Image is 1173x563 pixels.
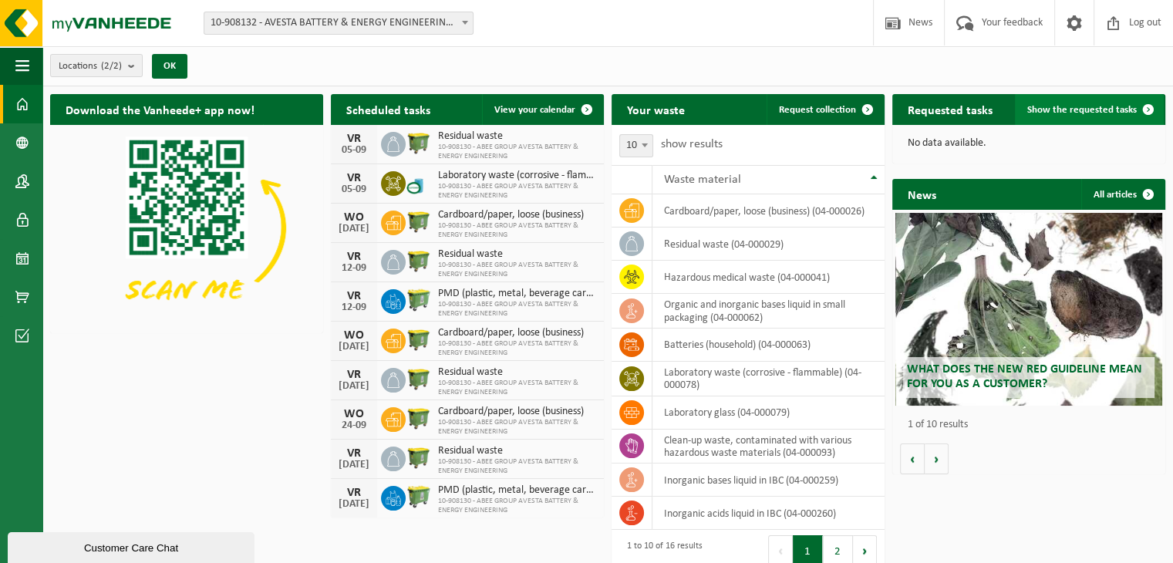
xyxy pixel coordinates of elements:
font: residual waste (04-000029) [664,238,784,250]
font: VR [347,133,361,145]
img: WB-1100-HPE-GN-51 [406,326,432,352]
font: [DATE] [339,341,369,352]
font: Cardboard/paper, loose (business) [438,406,584,417]
font: laboratory glass (04-000079) [664,407,790,419]
font: 1 to 10 of 16 results [627,541,703,551]
button: OK [152,54,187,79]
font: clean-up waste, contaminated with various hazardous waste materials (04-000093) [664,435,851,459]
font: Cardboard/paper, loose (business) [438,327,584,339]
img: WB-1100-HPE-GN-51 [406,208,432,234]
font: Requested tasks [908,105,993,117]
font: 05-09 [342,184,366,195]
font: OK [163,61,176,71]
font: 10 [626,140,637,151]
font: 10-908130 - ABEE GROUP AVESTA BATTERY & ENERGY ENGINEERING [438,182,578,200]
a: Request collection [767,94,883,125]
font: Residual waste [438,366,503,378]
img: WB-0660-HPE-GN-51 [406,484,432,510]
font: News [908,190,936,202]
img: WB-1100-HPE-GN-51 [406,366,432,392]
font: Request collection [779,105,856,115]
font: Locations [59,61,97,71]
font: hazardous medical waste (04-000041) [664,271,830,283]
font: organic and inorganic bases liquid in small packaging (04-000062) [664,299,845,323]
font: (2/2) [101,61,122,71]
font: Cardboard/paper, loose (business) [438,209,584,221]
font: 24-09 [342,420,366,431]
font: show results [661,138,723,150]
font: VR [347,487,361,499]
font: VR [347,172,361,184]
font: Download the Vanheede+ app now! [66,105,254,117]
font: batteries (household) (04-000063) [664,339,811,351]
font: inorganic acids liquid in IBC (04-000260) [664,508,836,520]
font: VR [347,251,361,263]
font: Residual waste [438,248,503,260]
font: Waste material [664,174,741,186]
font: cardboard/paper, loose (business) (04-000026) [664,205,865,217]
font: VR [347,369,361,381]
font: Show the requested tasks [1027,105,1137,115]
font: PMD (plastic, metal, beverage cartons) (companies) [438,484,662,496]
img: WB-1100-HPE-GN-51 [406,444,432,470]
a: All articles [1081,179,1164,210]
font: 10-908130 - ABEE GROUP AVESTA BATTERY & ENERGY ENGINEERING [438,143,578,160]
font: 10-908130 - ABEE GROUP AVESTA BATTERY & ENERGY ENGINEERING [438,261,578,278]
img: WB-1100-HPE-GN-51 [406,248,432,274]
font: WO [344,329,364,342]
font: 10-908130 - ABEE GROUP AVESTA BATTERY & ENERGY ENGINEERING [438,339,578,357]
font: Residual waste [438,130,503,142]
a: Show the requested tasks [1015,94,1164,125]
img: WB-1100-HPE-GN-51 [406,130,432,156]
font: Scheduled tasks [346,105,430,117]
font: What does the new RED guideline mean for you as a customer? [907,363,1142,390]
font: 05-09 [342,144,366,156]
font: Log out [1129,17,1161,29]
font: [DATE] [339,459,369,470]
font: Laboratory waste (corrosive - flammable) [438,170,616,181]
span: 10-908132 - AVESTA BATTERY & ENERGY ENGINEERING - DIEGEM [204,12,474,35]
font: 12-09 [342,302,366,313]
font: [DATE] [339,380,369,392]
font: 10-908132 - AVESTA BATTERY & ENERGY ENGINEERING - DIEGEM [211,17,497,29]
font: 10-908130 - ABEE GROUP AVESTA BATTERY & ENERGY ENGINEERING [438,457,578,475]
font: WO [344,211,364,224]
font: VR [347,290,361,302]
font: No data available. [908,137,986,149]
font: Your feedback [982,17,1043,29]
font: inorganic bases liquid in IBC (04-000259) [664,475,838,487]
font: 10-908130 - ABEE GROUP AVESTA BATTERY & ENERGY ENGINEERING [438,418,578,436]
font: 10-908130 - ABEE GROUP AVESTA BATTERY & ENERGY ENGINEERING [438,221,578,239]
font: All articles [1094,190,1137,200]
font: 2 [834,546,841,558]
font: 10-908130 - ABEE GROUP AVESTA BATTERY & ENERGY ENGINEERING [438,300,578,318]
span: 10-908132 - AVESTA BATTERY & ENERGY ENGINEERING - DIEGEM [204,12,473,34]
font: 12-09 [342,262,366,274]
img: Download the VHEPlus App [50,125,323,330]
font: PMD (plastic, metal, beverage cartons) (companies) [438,288,662,299]
font: 1 of 10 results [908,419,968,430]
span: 10 [620,135,652,157]
font: Your waste [627,105,685,117]
iframe: chat widget [8,529,258,563]
img: WB-0660-HPE-GN-51 [406,287,432,313]
font: View your calendar [494,105,575,115]
font: [DATE] [339,498,369,510]
a: View your calendar [482,94,602,125]
font: VR [347,447,361,460]
font: Residual waste [438,445,503,457]
font: 10-908130 - ABEE GROUP AVESTA BATTERY & ENERGY ENGINEERING [438,379,578,396]
button: Locations(2/2) [50,54,143,77]
font: News [908,17,932,29]
span: 10 [619,134,653,157]
font: 1 [804,546,811,558]
img: WB-1100-HPE-GN-51 [406,405,432,431]
a: What does the new RED guideline mean for you as a customer? [895,213,1163,406]
img: LP-OT-00060-CU [406,169,432,195]
font: [DATE] [339,223,369,234]
font: 10-908130 - ABEE GROUP AVESTA BATTERY & ENERGY ENGINEERING [438,497,578,514]
font: laboratory waste (corrosive - flammable) (04-000078) [664,367,861,391]
font: WO [344,408,364,420]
